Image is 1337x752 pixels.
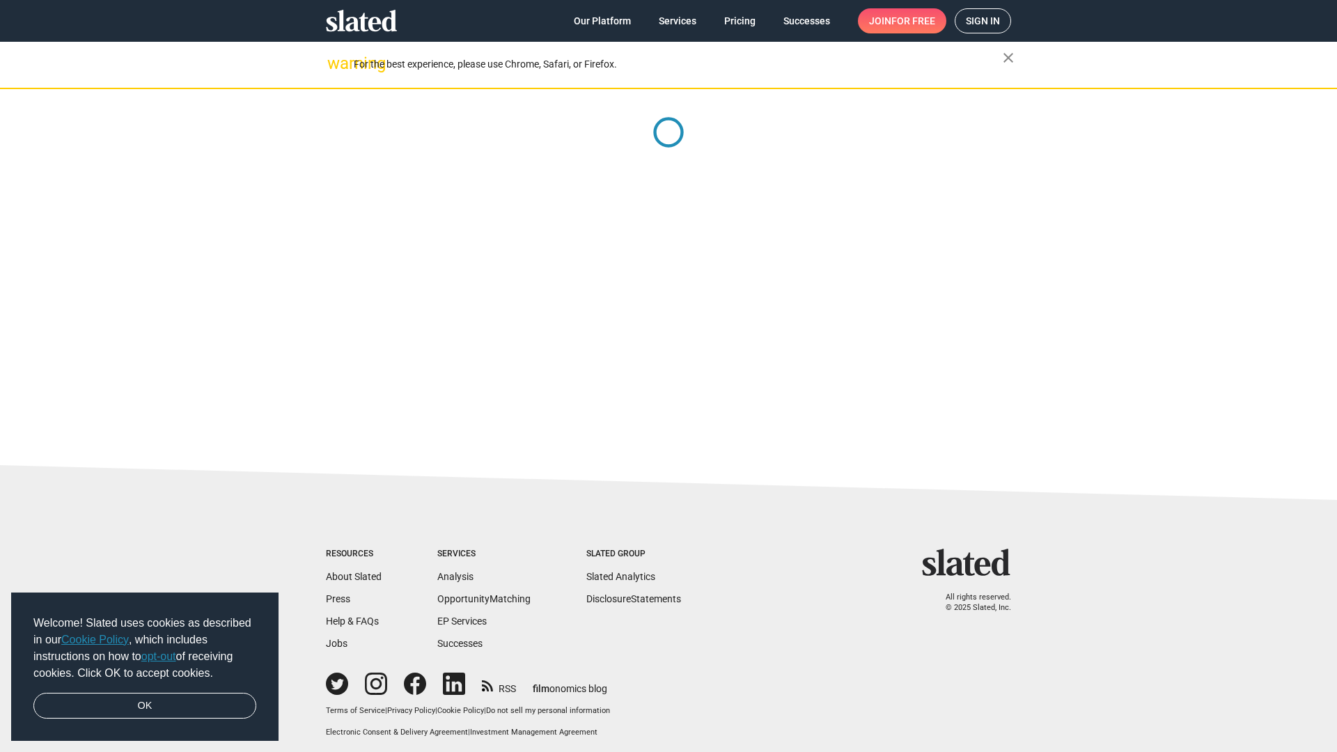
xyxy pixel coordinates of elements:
[574,8,631,33] span: Our Platform
[586,593,681,604] a: DisclosureStatements
[326,571,382,582] a: About Slated
[648,8,707,33] a: Services
[486,706,610,716] button: Do not sell my personal information
[326,593,350,604] a: Press
[387,706,435,715] a: Privacy Policy
[61,634,129,645] a: Cookie Policy
[437,706,484,715] a: Cookie Policy
[326,638,347,649] a: Jobs
[869,8,935,33] span: Join
[482,674,516,696] a: RSS
[470,728,597,737] a: Investment Management Agreement
[437,549,531,560] div: Services
[955,8,1011,33] a: Sign in
[772,8,841,33] a: Successes
[33,693,256,719] a: dismiss cookie message
[966,9,1000,33] span: Sign in
[533,683,549,694] span: film
[468,728,470,737] span: |
[11,593,279,742] div: cookieconsent
[437,616,487,627] a: EP Services
[858,8,946,33] a: Joinfor free
[724,8,756,33] span: Pricing
[891,8,935,33] span: for free
[326,728,468,737] a: Electronic Consent & Delivery Agreement
[484,706,486,715] span: |
[713,8,767,33] a: Pricing
[437,593,531,604] a: OpportunityMatching
[326,549,382,560] div: Resources
[563,8,642,33] a: Our Platform
[326,616,379,627] a: Help & FAQs
[326,706,385,715] a: Terms of Service
[659,8,696,33] span: Services
[33,615,256,682] span: Welcome! Slated uses cookies as described in our , which includes instructions on how to of recei...
[586,571,655,582] a: Slated Analytics
[437,571,474,582] a: Analysis
[783,8,830,33] span: Successes
[385,706,387,715] span: |
[1000,49,1017,66] mat-icon: close
[327,55,344,72] mat-icon: warning
[931,593,1011,613] p: All rights reserved. © 2025 Slated, Inc.
[533,671,607,696] a: filmonomics blog
[435,706,437,715] span: |
[354,55,1003,74] div: For the best experience, please use Chrome, Safari, or Firefox.
[586,549,681,560] div: Slated Group
[437,638,483,649] a: Successes
[141,650,176,662] a: opt-out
